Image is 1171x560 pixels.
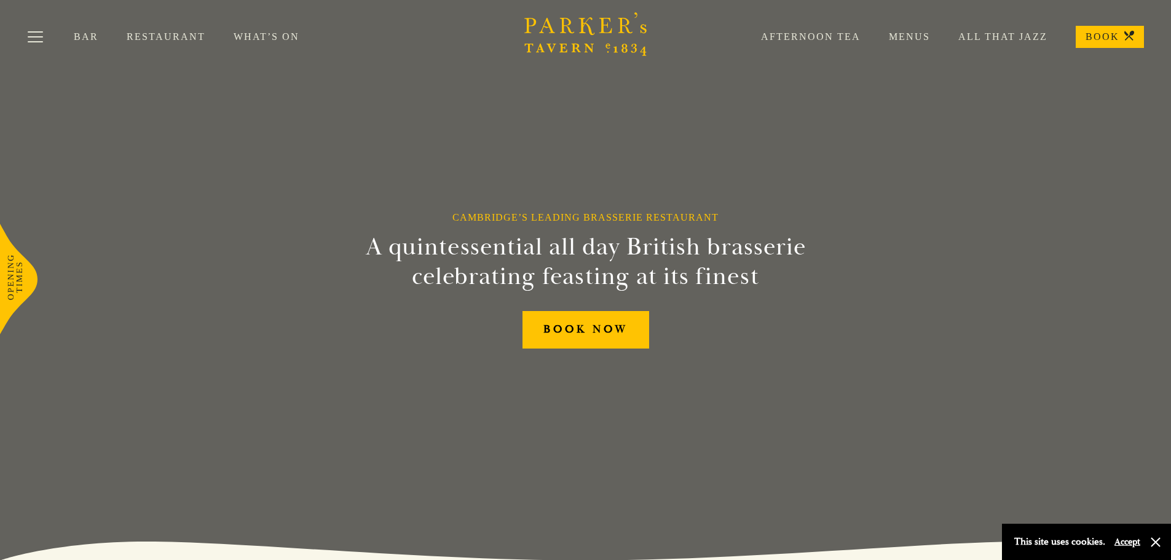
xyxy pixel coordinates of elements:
a: BOOK NOW [522,311,649,349]
h2: A quintessential all day British brasserie celebrating feasting at its finest [306,232,866,291]
button: Close and accept [1149,536,1162,548]
button: Accept [1114,536,1140,548]
p: This site uses cookies. [1014,533,1105,551]
h1: Cambridge’s Leading Brasserie Restaurant [452,211,719,223]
